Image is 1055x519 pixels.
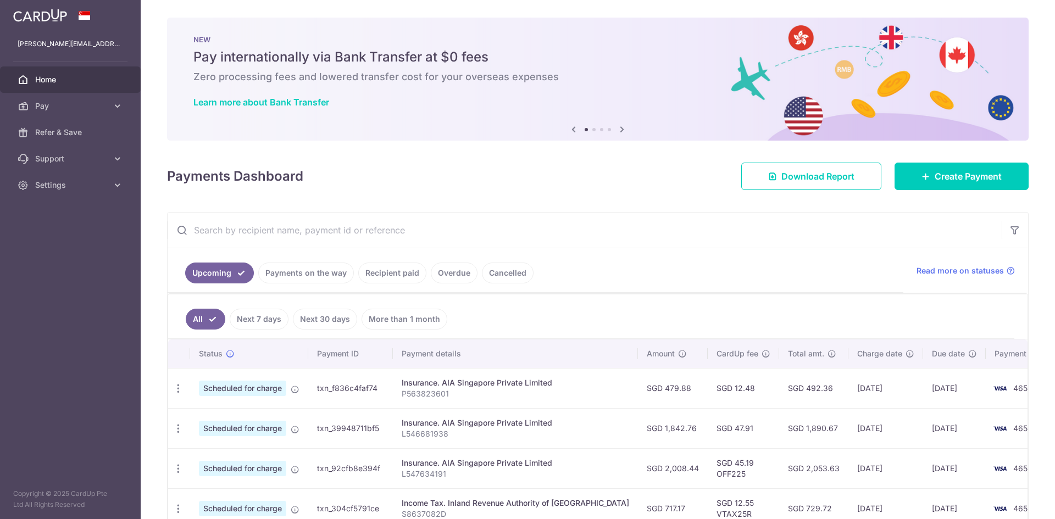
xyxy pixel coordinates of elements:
span: Settings [35,180,108,191]
span: Pay [35,101,108,111]
span: Total amt. [788,348,824,359]
span: Read more on statuses [917,265,1004,276]
span: Download Report [781,170,854,183]
span: Refer & Save [35,127,108,138]
span: Scheduled for charge [199,421,286,436]
a: Read more on statuses [917,265,1015,276]
td: SGD 1,842.76 [638,408,708,448]
span: Status [199,348,223,359]
a: Recipient paid [358,263,426,283]
span: Scheduled for charge [199,501,286,516]
td: SGD 45.19 OFF225 [708,448,779,488]
td: [DATE] [923,408,986,448]
td: SGD 12.48 [708,368,779,408]
img: Bank Card [989,382,1011,395]
td: [DATE] [848,408,923,448]
span: Charge date [857,348,902,359]
h6: Zero processing fees and lowered transfer cost for your overseas expenses [193,70,1002,83]
p: P563823601 [402,388,629,399]
td: [DATE] [848,448,923,488]
a: Overdue [431,263,477,283]
img: Bank Card [989,422,1011,435]
iframe: Opens a widget where you can find more information [985,486,1044,514]
div: Income Tax. Inland Revenue Authority of [GEOGRAPHIC_DATA] [402,498,629,509]
td: SGD 2,053.63 [779,448,848,488]
td: SGD 2,008.44 [638,448,708,488]
a: Payments on the way [258,263,354,283]
span: 4652 [1013,423,1032,433]
div: Insurance. AIA Singapore Private Limited [402,457,629,468]
h5: Pay internationally via Bank Transfer at $0 fees [193,48,1002,66]
span: Create Payment [935,170,1002,183]
a: Next 30 days [293,309,357,330]
p: L546681938 [402,428,629,439]
span: Home [35,74,108,85]
a: Upcoming [185,263,254,283]
img: Bank transfer banner [167,18,1029,141]
td: SGD 47.91 [708,408,779,448]
span: 4652 [1013,464,1032,473]
a: Learn more about Bank Transfer [193,97,329,108]
td: txn_92cfb8e394f [308,448,393,488]
a: Create Payment [895,163,1029,190]
span: 4652 [1013,383,1032,393]
p: NEW [193,35,1002,44]
span: Scheduled for charge [199,461,286,476]
span: Support [35,153,108,164]
td: txn_f836c4faf74 [308,368,393,408]
img: CardUp [13,9,67,22]
th: Payment ID [308,339,393,368]
td: [DATE] [848,368,923,408]
input: Search by recipient name, payment id or reference [168,213,1002,248]
div: Insurance. AIA Singapore Private Limited [402,417,629,428]
span: CardUp fee [717,348,758,359]
span: Scheduled for charge [199,381,286,396]
td: SGD 1,890.67 [779,408,848,448]
th: Payment details [393,339,638,368]
td: [DATE] [923,448,986,488]
td: [DATE] [923,368,986,408]
p: L547634191 [402,468,629,479]
img: Bank Card [989,462,1011,475]
a: Download Report [741,163,881,190]
div: Insurance. AIA Singapore Private Limited [402,377,629,388]
a: Cancelled [482,263,534,283]
h4: Payments Dashboard [167,166,303,186]
a: All [186,309,225,330]
td: SGD 479.88 [638,368,708,408]
p: [PERSON_NAME][EMAIL_ADDRESS][DOMAIN_NAME] [18,38,123,49]
td: txn_39948711bf5 [308,408,393,448]
span: Due date [932,348,965,359]
a: More than 1 month [362,309,447,330]
a: Next 7 days [230,309,288,330]
td: SGD 492.36 [779,368,848,408]
span: Amount [647,348,675,359]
